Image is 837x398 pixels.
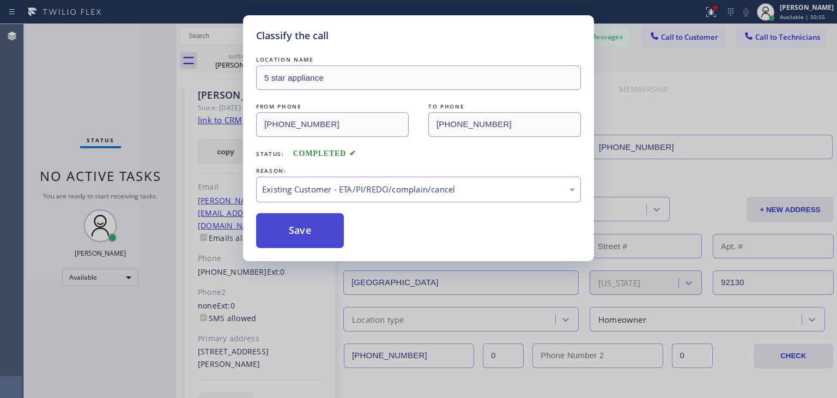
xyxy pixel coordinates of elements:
[256,112,409,137] input: From phone
[293,149,356,158] span: COMPLETED
[256,101,409,112] div: FROM PHONE
[256,150,284,158] span: Status:
[256,28,329,43] h5: Classify the call
[428,112,581,137] input: To phone
[256,213,344,248] button: Save
[256,54,581,65] div: LOCATION NAME
[262,183,575,196] div: Existing Customer - ETA/PI/REDO/complain/cancel
[256,165,581,177] div: REASON:
[428,101,581,112] div: TO PHONE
